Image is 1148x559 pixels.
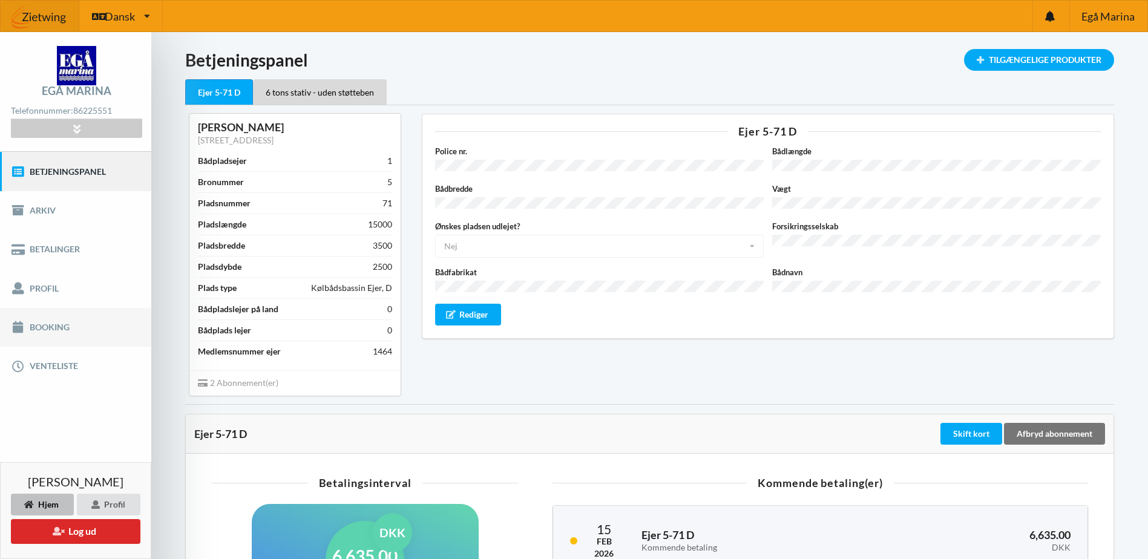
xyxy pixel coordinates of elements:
[387,176,392,188] div: 5
[198,324,251,336] div: Bådplads lejer
[387,303,392,315] div: 0
[198,240,245,252] div: Pladsbredde
[77,494,140,515] div: Profil
[772,145,1101,157] label: Bådlængde
[198,345,281,358] div: Medlemsnummer ejer
[940,423,1002,445] div: Skift kort
[194,428,938,440] div: Ejer 5-71 D
[198,120,392,134] div: [PERSON_NAME]
[185,49,1114,71] h1: Betjeningspanel
[198,282,237,294] div: Plads type
[641,543,865,553] div: Kommende betaling
[42,85,111,96] div: Egå Marina
[1081,11,1135,22] span: Egå Marina
[211,477,519,488] div: Betalingsinterval
[435,183,764,195] label: Bådbredde
[185,79,253,105] div: Ejer 5-71 D
[387,155,392,167] div: 1
[105,11,135,22] span: Dansk
[435,266,764,278] label: Bådfabrikat
[964,49,1114,71] div: Tilgængelige Produkter
[198,378,278,388] span: 2 Abonnement(er)
[57,46,96,85] img: logo
[198,303,278,315] div: Bådpladslejer på land
[198,155,247,167] div: Bådpladsejer
[594,535,614,548] div: Feb
[11,519,140,544] button: Log ud
[882,528,1071,552] h3: 6,635.00
[435,145,764,157] label: Police nr.
[73,105,112,116] strong: 86225551
[882,543,1071,553] div: DKK
[198,218,246,230] div: Pladslængde
[11,103,142,119] div: Telefonnummer:
[641,528,865,552] h3: Ejer 5-71 D
[435,304,502,325] div: Rediger
[253,79,387,105] div: 6 tons stativ - uden støtteben
[373,261,392,273] div: 2500
[198,197,251,209] div: Pladsnummer
[11,494,74,515] div: Hjem
[435,126,1101,137] div: Ejer 5-71 D
[198,135,274,145] a: [STREET_ADDRESS]
[198,261,241,273] div: Pladsdybde
[368,218,392,230] div: 15000
[387,324,392,336] div: 0
[553,477,1088,488] div: Kommende betaling(er)
[772,183,1101,195] label: Vægt
[382,197,392,209] div: 71
[435,220,764,232] label: Ønskes pladsen udlejet?
[594,523,614,535] div: 15
[373,240,392,252] div: 3500
[28,476,123,488] span: [PERSON_NAME]
[1004,423,1105,445] div: Afbryd abonnement
[772,220,1101,232] label: Forsikringsselskab
[198,176,244,188] div: Bronummer
[311,282,392,294] div: Kølbådsbassin Ejer, D
[373,513,412,552] div: DKK
[772,266,1101,278] label: Bådnavn
[373,345,392,358] div: 1464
